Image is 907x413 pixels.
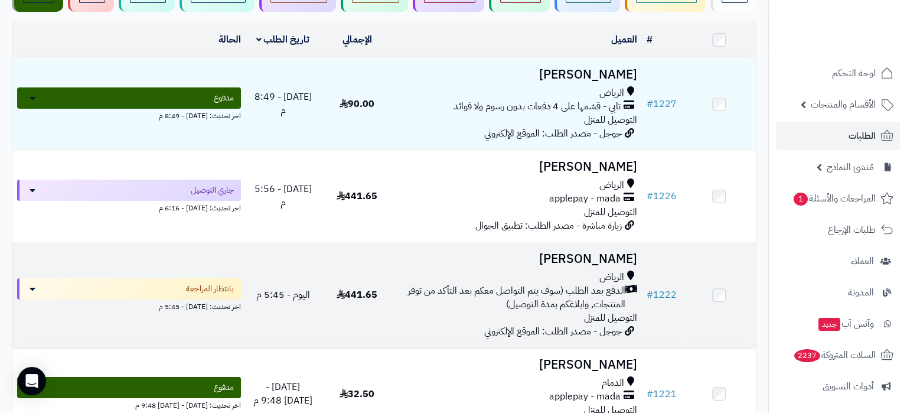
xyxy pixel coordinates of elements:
span: جوجل - مصدر الطلب: الموقع الإلكتروني [484,126,622,141]
span: # [647,387,653,401]
span: [DATE] - 5:56 م [255,182,312,210]
span: جديد [818,318,840,331]
span: طلبات الإرجاع [828,222,876,238]
img: logo-2.png [827,30,896,54]
span: مُنشئ النماذج [827,159,874,175]
span: لوحة التحكم [832,65,876,82]
span: applepay - mada [549,192,621,206]
span: مدفوع [214,92,234,104]
a: الطلبات [776,122,900,150]
a: # [647,32,652,47]
span: applepay - mada [549,390,621,404]
a: تاريخ الطلب [256,32,310,47]
span: التوصيل للمنزل [584,311,637,325]
span: بانتظار المراجعة [186,283,234,295]
span: الدفع بعد الطلب (سوف يتم التواصل معكم بعد التأكد من توفر المنتجات, وابلاغكم بمدة التوصيل) [399,284,625,311]
div: اخر تحديث: [DATE] - 8:49 م [17,109,241,121]
span: 441.65 [337,189,377,203]
div: اخر تحديث: [DATE] - [DATE] 9:48 م [17,398,241,411]
span: الرياض [599,178,624,192]
span: مدفوع [214,382,234,394]
span: 1 [794,193,808,206]
h3: [PERSON_NAME] [399,252,637,266]
a: وآتس آبجديد [776,310,900,338]
a: أدوات التسويق [776,372,900,401]
div: اخر تحديث: [DATE] - 5:45 م [17,300,241,312]
a: #1226 [647,189,677,203]
span: الأقسام والمنتجات [811,96,876,113]
span: أدوات التسويق [823,378,874,395]
span: [DATE] - [DATE] 9:48 م [253,380,312,408]
span: 90.00 [340,97,374,111]
h3: [PERSON_NAME] [399,160,637,174]
div: اخر تحديث: [DATE] - 6:16 م [17,201,241,213]
h3: [PERSON_NAME] [399,68,637,82]
span: # [647,189,653,203]
a: العملاء [776,247,900,275]
span: المراجعات والأسئلة [792,190,876,207]
span: تابي - قسّمها على 4 دفعات بدون رسوم ولا فوائد [453,100,621,113]
span: العملاء [851,253,874,269]
div: Open Intercom Messenger [18,367,46,395]
a: طلبات الإرجاع [776,216,900,244]
span: 2237 [794,349,820,362]
span: الرياض [599,86,624,100]
span: التوصيل للمنزل [584,205,637,219]
a: #1221 [647,387,677,401]
span: الرياض [599,271,624,284]
a: العميل [611,32,637,47]
span: 441.65 [337,288,377,302]
span: التوصيل للمنزل [584,113,637,127]
span: اليوم - 5:45 م [256,288,310,302]
a: المدونة [776,278,900,307]
a: #1227 [647,97,677,111]
a: المراجعات والأسئلة1 [776,184,900,213]
span: الطلبات [849,128,876,144]
a: لوحة التحكم [776,59,900,87]
span: الدمام [602,376,624,390]
span: [DATE] - 8:49 م [255,90,312,118]
a: الحالة [218,32,241,47]
h3: [PERSON_NAME] [399,358,637,372]
span: # [647,288,653,302]
span: جوجل - مصدر الطلب: الموقع الإلكتروني [484,324,622,339]
span: جاري التوصيل [191,184,234,196]
span: المدونة [848,284,874,301]
a: #1222 [647,288,677,302]
a: الإجمالي [342,32,372,47]
span: 32.50 [340,387,374,401]
span: # [647,97,653,111]
span: وآتس آب [817,316,874,332]
a: السلات المتروكة2237 [776,341,900,369]
span: زيارة مباشرة - مصدر الطلب: تطبيق الجوال [475,219,622,233]
span: السلات المتروكة [793,347,876,363]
